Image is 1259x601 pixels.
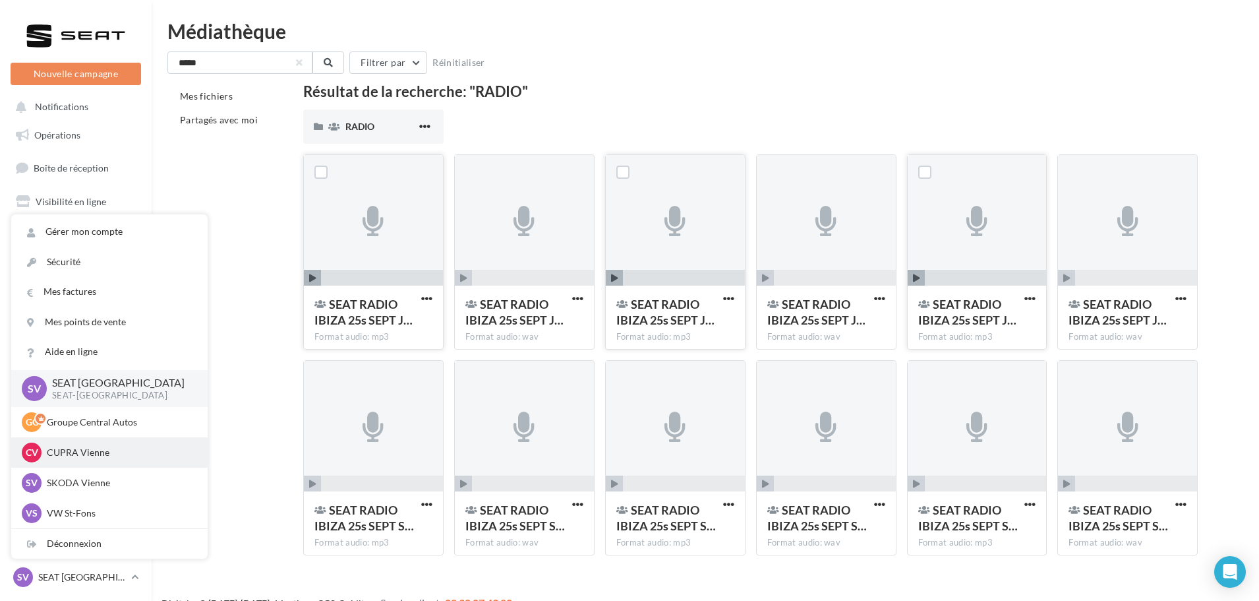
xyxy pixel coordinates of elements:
[47,416,192,429] p: Groupe Central Autos
[8,352,144,391] a: PLV et print personnalisable
[36,196,106,207] span: Visibilité en ligne
[465,331,583,343] div: Format audio: wav
[47,507,192,520] p: VW St-Fons
[35,102,88,113] span: Notifications
[349,51,427,74] button: Filtrer par
[47,446,192,459] p: CUPRA Vienne
[918,537,1036,549] div: Format audio: mp3
[314,297,413,327] span: SEAT RADIO IBIZA 25s SEPT JPO LOM1 26.05.25
[918,297,1016,327] span: SEAT RADIO IBIZA 25s SEPT JPO LOM3 26.05.25
[26,507,38,520] span: VS
[1214,556,1246,588] div: Open Intercom Messenger
[616,331,734,343] div: Format audio: mp3
[8,396,144,435] a: Campagnes DataOnDemand
[11,247,208,277] a: Sécurité
[427,55,490,71] button: Réinitialiser
[1069,297,1167,327] span: SEAT RADIO IBIZA 25s SEPT JPO LOM3 26.05.25
[918,503,1018,533] span: SEAT RADIO IBIZA 25s SEPT SSJPO LOM3 26.05.25
[1069,331,1186,343] div: Format audio: wav
[26,476,38,490] span: SV
[38,571,126,584] p: SEAT [GEOGRAPHIC_DATA]
[1069,503,1168,533] span: SEAT RADIO IBIZA 25s SEPT SSJPO LOM3 26.05.25
[8,253,144,281] a: Contacts
[52,390,187,402] p: SEAT-[GEOGRAPHIC_DATA]
[465,537,583,549] div: Format audio: wav
[34,162,109,174] span: Boîte de réception
[303,84,1198,99] div: Résultat de la recherche: "RADIO"
[11,307,208,337] a: Mes points de vente
[8,319,144,347] a: Calendrier
[1069,537,1186,549] div: Format audio: wav
[8,221,144,249] a: Campagnes
[47,476,192,490] p: SKODA Vienne
[345,121,374,132] span: RADIO
[11,565,141,590] a: SV SEAT [GEOGRAPHIC_DATA]
[767,537,885,549] div: Format audio: wav
[180,90,233,102] span: Mes fichiers
[8,121,144,149] a: Opérations
[11,217,208,247] a: Gérer mon compte
[314,537,432,549] div: Format audio: mp3
[8,154,144,182] a: Boîte de réception
[8,286,144,314] a: Médiathèque
[767,297,865,327] span: SEAT RADIO IBIZA 25s SEPT JPO LOM2 26.05.25
[52,375,187,391] p: SEAT [GEOGRAPHIC_DATA]
[11,63,141,85] button: Nouvelle campagne
[180,114,258,125] span: Partagés avec moi
[28,381,41,396] span: SV
[11,337,208,367] a: Aide en ligne
[8,188,144,216] a: Visibilité en ligne
[616,297,715,327] span: SEAT RADIO IBIZA 25s SEPT JPO LOM2 26.05.25
[918,331,1036,343] div: Format audio: mp3
[465,503,565,533] span: SEAT RADIO IBIZA 25s SEPT SSJPO LOM1 26.05.25
[767,331,885,343] div: Format audio: wav
[314,503,414,533] span: SEAT RADIO IBIZA 25s SEPT SSJPO LOM1 26.05.25
[314,331,432,343] div: Format audio: mp3
[616,537,734,549] div: Format audio: mp3
[465,297,564,327] span: SEAT RADIO IBIZA 25s SEPT JPO LOM1 26.05.25
[11,529,208,559] div: Déconnexion
[26,446,38,459] span: CV
[616,503,716,533] span: SEAT RADIO IBIZA 25s SEPT SSJPO LOM2 26.05.25
[26,416,38,429] span: GC
[767,503,867,533] span: SEAT RADIO IBIZA 25s SEPT SSJPO LOM2 26.05.25
[11,277,208,307] a: Mes factures
[167,21,1243,41] div: Médiathèque
[34,129,80,141] span: Opérations
[17,571,29,584] span: SV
